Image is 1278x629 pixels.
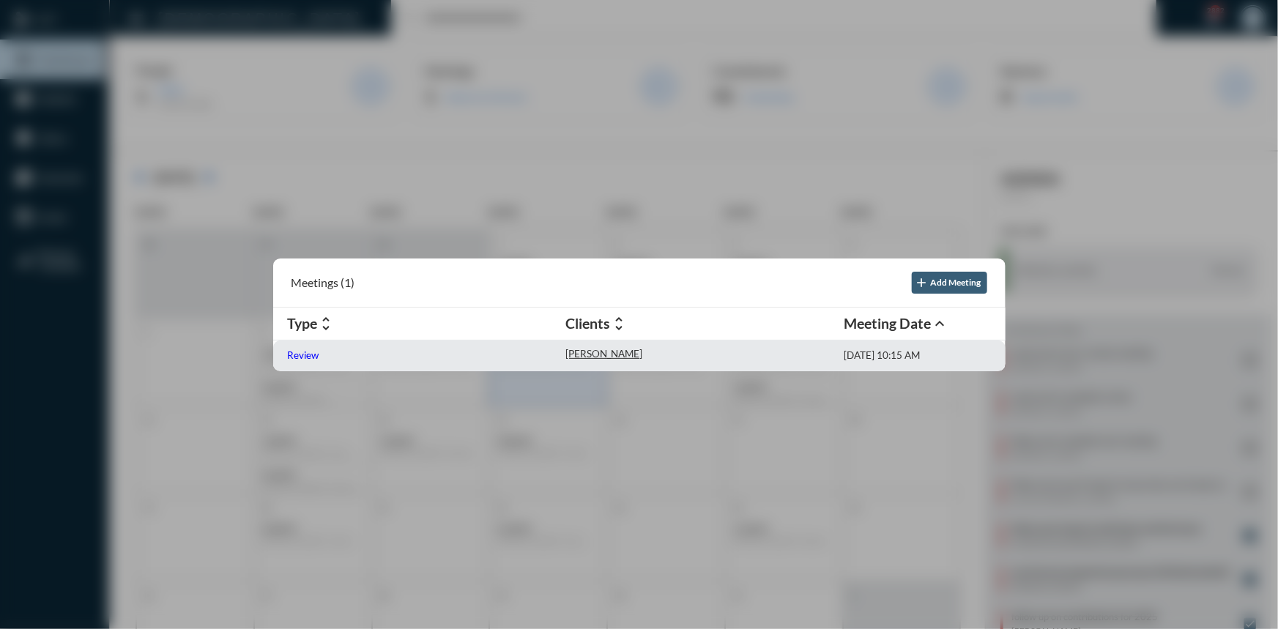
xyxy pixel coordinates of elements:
mat-icon: expand_less [932,315,949,332]
button: Add Meeting [912,272,987,294]
h2: Meeting Date [844,315,932,332]
p: Review [288,349,319,361]
mat-icon: unfold_more [611,315,628,332]
mat-icon: add [915,275,929,290]
p: [PERSON_NAME] [566,348,643,360]
h2: Type [288,315,318,332]
mat-icon: unfold_more [318,315,335,332]
p: [DATE] 10:15 AM [844,349,921,361]
h2: Clients [566,315,611,332]
h2: Meetings (1) [291,275,355,289]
